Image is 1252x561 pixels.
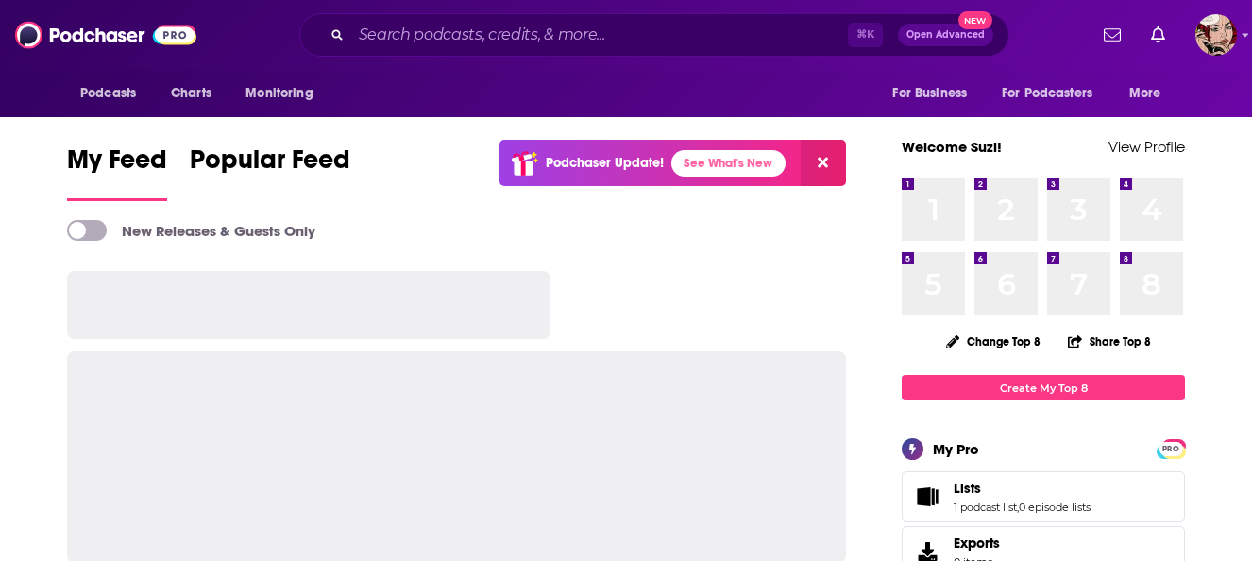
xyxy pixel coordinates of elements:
[232,76,337,111] button: open menu
[1143,19,1173,51] a: Show notifications dropdown
[1019,501,1091,514] a: 0 episode lists
[958,11,992,29] span: New
[1116,76,1185,111] button: open menu
[190,144,350,201] a: Popular Feed
[935,330,1052,353] button: Change Top 8
[67,144,167,201] a: My Feed
[1159,441,1182,455] a: PRO
[1129,80,1161,107] span: More
[15,17,196,53] img: Podchaser - Follow, Share and Rate Podcasts
[902,471,1185,522] span: Lists
[898,24,993,46] button: Open AdvancedNew
[190,144,350,187] span: Popular Feed
[892,80,967,107] span: For Business
[954,501,1017,514] a: 1 podcast list
[1096,19,1128,51] a: Show notifications dropdown
[908,484,946,510] a: Lists
[245,80,313,107] span: Monitoring
[848,23,883,47] span: ⌘ K
[902,375,1185,400] a: Create My Top 8
[1108,138,1185,156] a: View Profile
[933,440,979,458] div: My Pro
[1195,14,1237,56] span: Logged in as NBM-Suzi
[879,76,990,111] button: open menu
[351,20,848,50] input: Search podcasts, credits, & more...
[1017,501,1019,514] span: ,
[990,76,1120,111] button: open menu
[954,535,1000,552] span: Exports
[80,80,136,107] span: Podcasts
[159,76,223,111] a: Charts
[671,150,786,177] a: See What's New
[954,480,1091,497] a: Lists
[902,138,1002,156] a: Welcome Suzi!
[1159,442,1182,456] span: PRO
[299,13,1009,57] div: Search podcasts, credits, & more...
[906,30,985,40] span: Open Advanced
[954,480,981,497] span: Lists
[67,144,167,187] span: My Feed
[67,76,161,111] button: open menu
[1195,14,1237,56] button: Show profile menu
[546,155,664,171] p: Podchaser Update!
[1067,323,1152,360] button: Share Top 8
[1002,80,1092,107] span: For Podcasters
[1195,14,1237,56] img: User Profile
[67,220,315,241] a: New Releases & Guests Only
[171,80,211,107] span: Charts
